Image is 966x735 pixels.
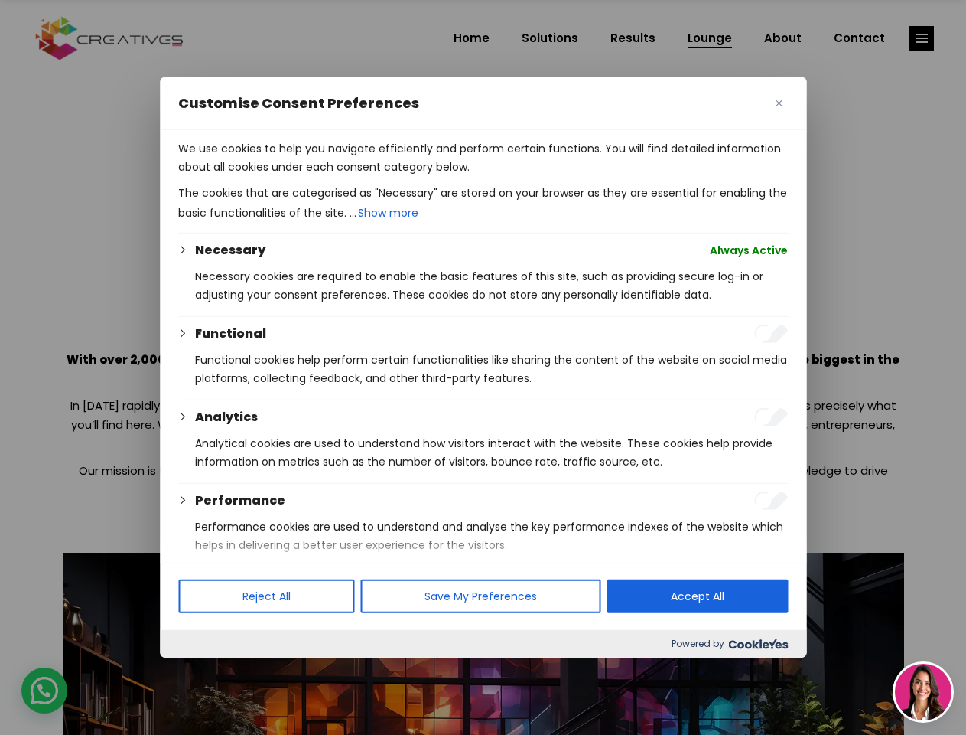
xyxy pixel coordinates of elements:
p: Analytical cookies are used to understand how visitors interact with the website. These cookies h... [195,434,788,471]
p: We use cookies to help you navigate efficiently and perform certain functions. You will find deta... [178,139,788,176]
div: Powered by [160,630,806,658]
button: Close [769,94,788,113]
img: Cookieyes logo [728,639,788,649]
p: Functional cookies help perform certain functionalities like sharing the content of the website o... [195,351,788,387]
button: Reject All [178,580,354,613]
button: Functional [195,325,266,343]
span: Customise Consent Preferences [178,94,419,113]
p: Performance cookies are used to understand and analyse the key performance indexes of the website... [195,518,788,554]
input: Enable Performance [754,492,788,510]
button: Performance [195,492,285,510]
p: Necessary cookies are required to enable the basic features of this site, such as providing secur... [195,267,788,304]
input: Enable Functional [754,325,788,343]
button: Necessary [195,241,265,260]
img: Close [775,100,782,107]
div: Customise Consent Preferences [160,77,806,658]
img: agent [895,664,951,720]
span: Always Active [710,241,788,260]
button: Accept All [607,580,788,613]
input: Enable Analytics [754,408,788,426]
button: Show more [356,202,420,224]
button: Analytics [195,408,258,426]
button: Save My Preferences [360,580,600,613]
p: The cookies that are categorised as "Necessary" are stored on your browser as they are essential ... [178,184,788,224]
